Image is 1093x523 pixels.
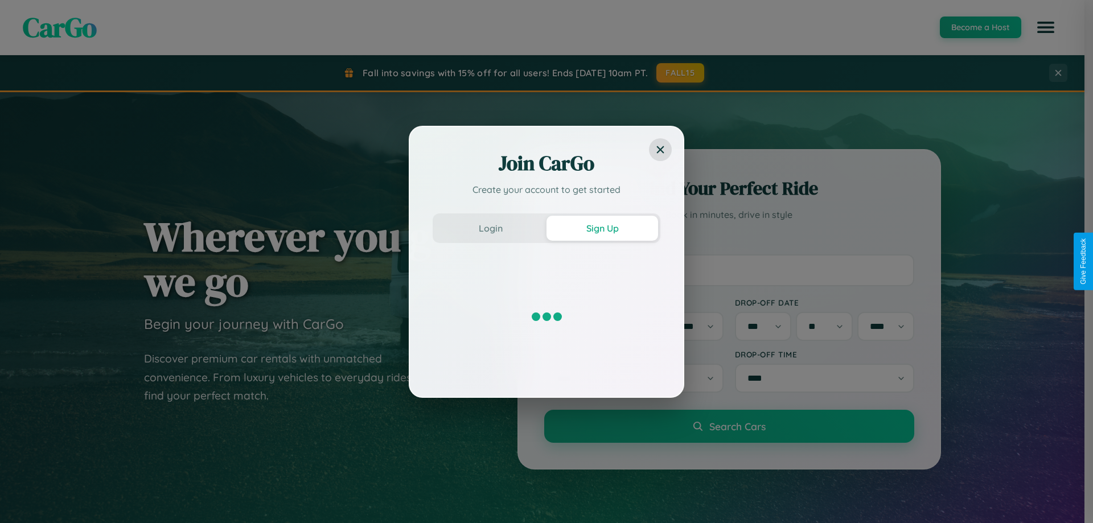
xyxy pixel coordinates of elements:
button: Sign Up [546,216,658,241]
iframe: Intercom live chat [11,484,39,512]
div: Give Feedback [1079,238,1087,285]
h2: Join CarGo [433,150,660,177]
button: Login [435,216,546,241]
p: Create your account to get started [433,183,660,196]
